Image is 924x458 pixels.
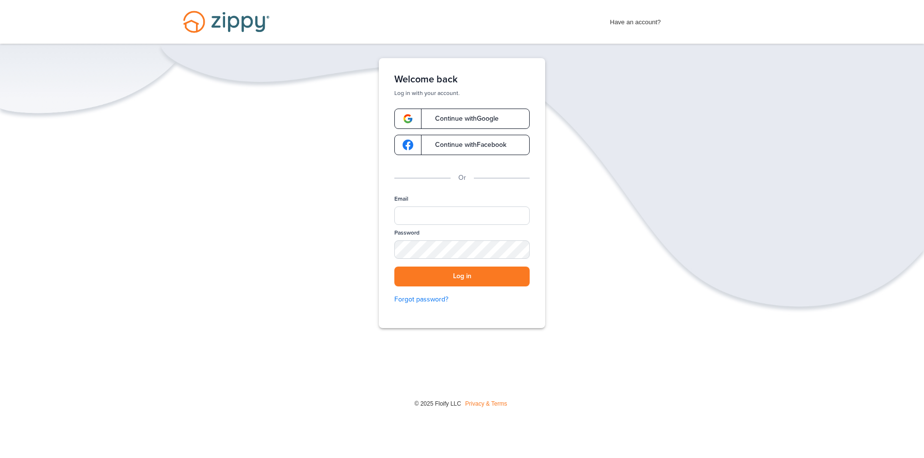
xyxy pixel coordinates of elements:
[394,74,530,85] h1: Welcome back
[458,173,466,183] p: Or
[394,135,530,155] a: google-logoContinue withFacebook
[425,115,499,122] span: Continue with Google
[394,89,530,97] p: Log in with your account.
[465,400,507,407] a: Privacy & Terms
[394,109,530,129] a: google-logoContinue withGoogle
[394,195,408,203] label: Email
[403,113,413,124] img: google-logo
[394,206,530,225] input: Email
[394,267,530,286] button: Log in
[394,294,530,305] a: Forgot password?
[394,229,420,237] label: Password
[414,400,461,407] span: © 2025 Floify LLC
[610,12,661,28] span: Have an account?
[425,142,506,148] span: Continue with Facebook
[403,140,413,150] img: google-logo
[394,240,530,259] input: Password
